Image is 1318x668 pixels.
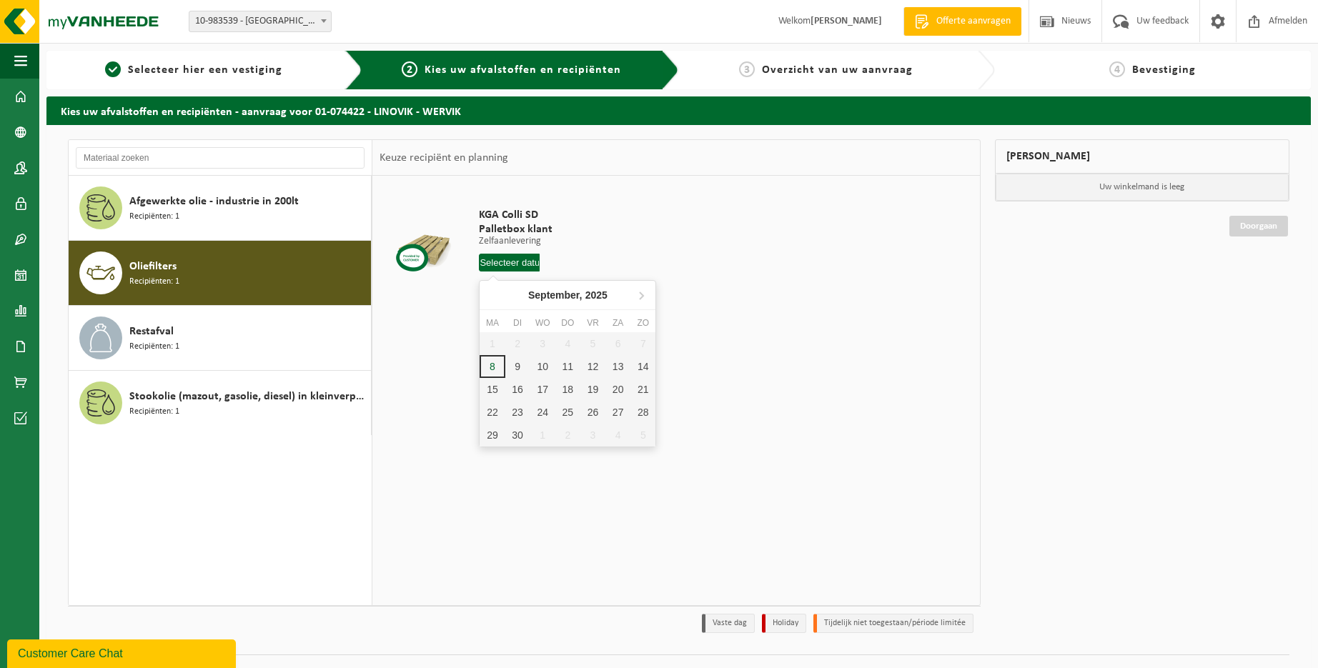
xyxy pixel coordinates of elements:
[480,355,505,378] div: 8
[505,401,530,424] div: 23
[605,316,630,330] div: za
[129,388,367,405] span: Stookolie (mazout, gasolie, diesel) in kleinverpakking
[505,316,530,330] div: di
[580,424,605,447] div: 3
[479,254,540,271] input: Selecteer datum
[580,401,605,424] div: 26
[522,284,613,306] div: September,
[762,64,913,76] span: Overzicht van uw aanvraag
[129,258,177,275] span: Oliefilters
[129,405,179,419] span: Recipiënten: 1
[505,355,530,378] div: 9
[480,401,505,424] div: 22
[372,140,515,176] div: Keuze recipiënt en planning
[69,306,372,371] button: Restafval Recipiënten: 1
[555,378,580,401] div: 18
[69,241,372,306] button: Oliefilters Recipiënten: 1
[129,275,179,289] span: Recipiënten: 1
[811,16,882,26] strong: [PERSON_NAME]
[555,401,580,424] div: 25
[739,61,755,77] span: 3
[605,401,630,424] div: 27
[129,210,179,224] span: Recipiënten: 1
[1132,64,1196,76] span: Bevestiging
[903,7,1021,36] a: Offerte aanvragen
[530,355,555,378] div: 10
[76,147,365,169] input: Materiaal zoeken
[1229,216,1288,236] a: Doorgaan
[69,176,372,241] button: Afgewerkte olie - industrie in 200lt Recipiënten: 1
[128,64,282,76] span: Selecteer hier een vestiging
[7,637,239,668] iframe: chat widget
[129,323,174,340] span: Restafval
[933,14,1014,29] span: Offerte aanvragen
[54,61,334,79] a: 1Selecteer hier een vestiging
[129,340,179,354] span: Recipiënten: 1
[630,378,655,401] div: 21
[580,316,605,330] div: vr
[480,378,505,401] div: 15
[630,401,655,424] div: 28
[189,11,331,31] span: 10-983539 - LINOVIK - WERVIK
[555,316,580,330] div: do
[530,378,555,401] div: 17
[630,316,655,330] div: zo
[505,378,530,401] div: 16
[189,11,332,32] span: 10-983539 - LINOVIK - WERVIK
[605,424,630,447] div: 4
[402,61,417,77] span: 2
[46,96,1311,124] h2: Kies uw afvalstoffen en recipiënten - aanvraag voor 01-074422 - LINOVIK - WERVIK
[630,355,655,378] div: 14
[1109,61,1125,77] span: 4
[479,236,600,246] p: Zelfaanlevering
[530,424,555,447] div: 1
[585,290,608,300] i: 2025
[69,371,372,435] button: Stookolie (mazout, gasolie, diesel) in kleinverpakking Recipiënten: 1
[605,355,630,378] div: 13
[480,316,505,330] div: ma
[479,222,600,236] span: Palletbox klant
[630,424,655,447] div: 5
[105,61,121,77] span: 1
[762,614,806,633] li: Holiday
[479,208,600,222] span: KGA Colli SD
[530,316,555,330] div: wo
[996,174,1289,201] p: Uw winkelmand is leeg
[702,614,755,633] li: Vaste dag
[580,355,605,378] div: 12
[555,355,580,378] div: 11
[480,424,505,447] div: 29
[995,139,1289,174] div: [PERSON_NAME]
[505,424,530,447] div: 30
[555,424,580,447] div: 2
[813,614,973,633] li: Tijdelijk niet toegestaan/période limitée
[605,378,630,401] div: 20
[530,401,555,424] div: 24
[129,193,299,210] span: Afgewerkte olie - industrie in 200lt
[425,64,621,76] span: Kies uw afvalstoffen en recipiënten
[580,378,605,401] div: 19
